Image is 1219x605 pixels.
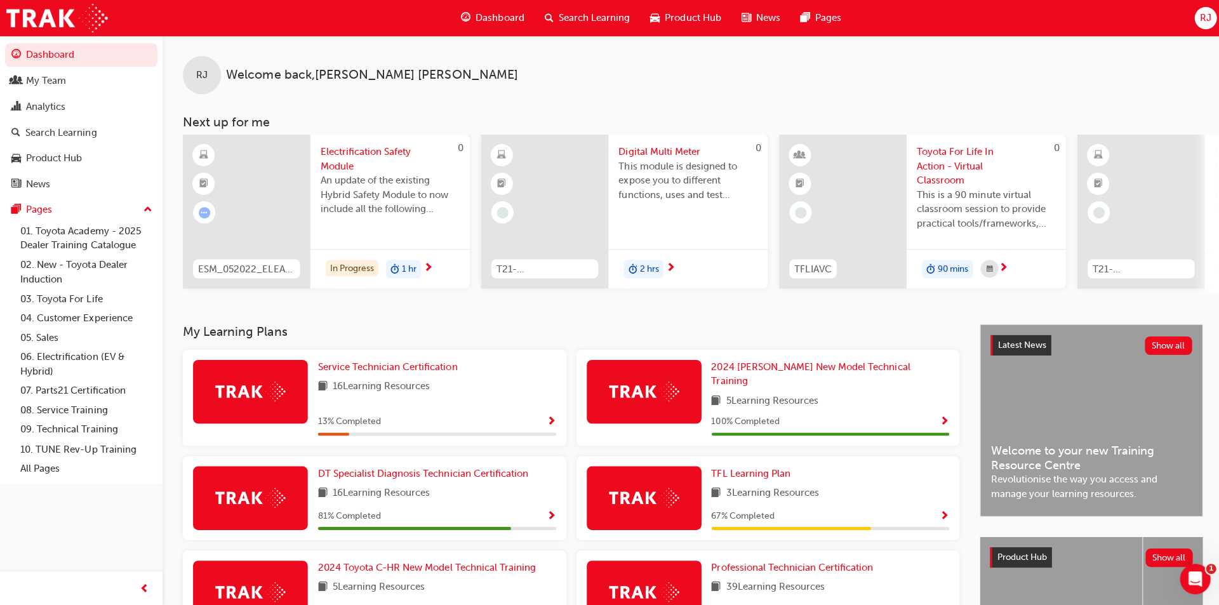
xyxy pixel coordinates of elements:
img: Trak [215,580,284,600]
span: 0 [753,142,759,153]
span: book-icon [709,578,719,594]
span: Dashboard [474,11,523,25]
h3: My Learning Plans [182,323,956,338]
span: Search Learning [557,11,628,25]
button: Show Progress [936,413,946,429]
span: next-icon [995,262,1004,273]
span: 13 % Completed [317,413,380,428]
span: booktick-icon [199,175,208,192]
span: Pages [813,11,839,25]
span: duration-icon [923,260,932,277]
a: Search Learning [5,121,157,144]
span: Electrification Safety Module [319,144,458,173]
span: 5 Learning Resources [331,578,423,594]
span: DT Specialist Diagnosis Technician Certification [317,466,526,477]
span: news-icon [739,10,749,26]
span: Product Hub [994,550,1043,561]
a: 04. Customer Experience [15,307,157,327]
a: pages-iconPages [788,5,849,31]
span: Service Technician Certification [317,360,456,371]
span: News [754,11,778,25]
span: guage-icon [460,10,469,26]
button: Pages [5,197,157,221]
button: RJ [1190,7,1213,29]
span: Show Progress [545,509,554,521]
span: Show Progress [545,415,554,427]
span: book-icon [317,378,326,394]
img: Trak [607,486,677,506]
a: 0ESM_052022_ELEARNElectrification Safety ModuleAn update of the existing Hybrid Safety Module to ... [182,134,468,288]
span: book-icon [317,484,326,500]
a: 0TFLIAVCToyota For Life In Action - Virtual ClassroomThis is a 90 minute virtual classroom sessio... [776,134,1062,288]
img: Trak [607,380,677,400]
span: booktick-icon [496,175,505,192]
span: 5 Learning Resources [724,392,816,408]
button: Show Progress [936,507,946,522]
span: prev-icon [140,580,149,595]
a: Trak [6,4,107,32]
span: guage-icon [11,50,21,61]
a: 2024 Toyota C-HR New Model Technical Training [317,559,539,573]
button: Show Progress [545,507,554,522]
a: 09. Technical Training [15,418,157,438]
span: Welcome to your new Training Resource Centre [987,442,1188,470]
span: 67 % Completed [709,507,772,522]
a: car-iconProduct Hub [638,5,729,31]
a: News [5,172,157,196]
button: Show Progress [545,413,554,429]
span: book-icon [709,484,719,500]
span: Professional Technician Certification [709,560,870,571]
span: duration-icon [389,260,398,277]
span: chart-icon [11,101,21,112]
span: 39 Learning Resources [724,578,822,594]
a: 0T21-FOD_DMM_PREREQDigital Multi MeterThis module is designed to expose you to different function... [479,134,765,288]
div: In Progress [324,259,377,276]
span: duration-icon [626,260,635,277]
span: Show Progress [936,415,946,427]
img: Trak [607,580,677,600]
span: search-icon [11,127,20,138]
span: 0 [456,142,462,153]
span: TFL Learning Plan [709,466,788,477]
a: Product Hub [5,146,157,170]
span: learningResourceType_ELEARNING-icon [496,147,505,163]
span: 81 % Completed [317,507,380,522]
a: 01. Toyota Academy - 2025 Dealer Training Catalogue [15,221,157,255]
div: Analytics [26,99,65,114]
a: news-iconNews [729,5,788,31]
a: Latest NewsShow all [987,334,1188,354]
button: DashboardMy TeamAnalyticsSearch LearningProduct HubNews [5,41,157,197]
a: Product HubShow all [987,545,1189,566]
button: Show all [1142,547,1189,565]
span: 100 % Completed [709,413,777,428]
a: search-iconSearch Learning [533,5,638,31]
span: 2024 [PERSON_NAME] New Model Technical Training [709,360,907,386]
h3: Next up for me [162,114,1219,129]
span: next-icon [663,262,673,273]
span: learningResourceType_ELEARNING-icon [199,147,208,163]
span: T21-PTFOR_PRE_READ [1089,261,1185,276]
div: Pages [26,202,52,216]
span: next-icon [422,262,432,273]
a: Dashboard [5,43,157,67]
span: learningRecordVerb_NONE-icon [495,206,507,218]
a: Service Technician Certification [317,359,461,373]
span: 2024 Toyota C-HR New Model Technical Training [317,560,534,571]
span: 1 hr [401,261,415,276]
span: 2 hrs [637,261,656,276]
span: news-icon [11,178,21,190]
a: 07. Parts21 Certification [15,380,157,399]
span: Digital Multi Meter [616,144,755,159]
span: 90 mins [935,261,965,276]
button: Show all [1141,335,1189,354]
span: pages-icon [11,204,21,215]
span: An update of the existing Hybrid Safety Module to now include all the following electrification v... [319,173,458,216]
a: Analytics [5,95,157,118]
a: Latest NewsShow allWelcome to your new Training Resource CentreRevolutionise the way you access a... [976,323,1199,515]
span: TFLIAVC [792,261,829,276]
span: search-icon [543,10,552,26]
iframe: Intercom live chat [1176,562,1206,592]
span: people-icon [11,76,21,87]
a: guage-iconDashboard [450,5,533,31]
